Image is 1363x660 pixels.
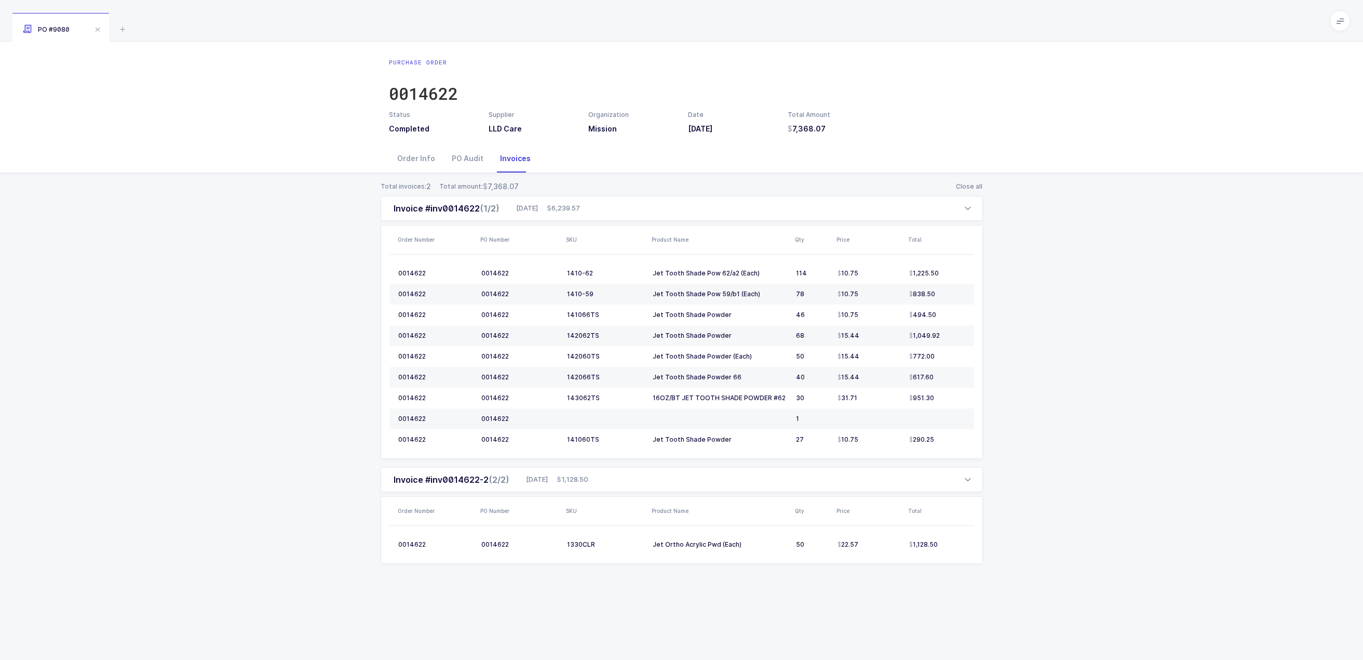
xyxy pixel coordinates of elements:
[398,235,474,244] div: Order Number
[653,311,788,319] div: Jet Tooth Shade Powder
[398,352,473,361] div: 0014622
[398,332,473,340] div: 0014622
[653,352,788,361] div: Jet Tooth Shade Powder (Each)
[481,435,559,444] div: 0014622
[481,269,559,278] div: 0014622
[796,540,829,549] div: 50
[588,124,676,134] h3: Mission
[909,394,934,402] span: 951.30
[443,144,492,173] div: PO Audit
[567,540,644,549] div: 1330CLR
[653,394,788,402] div: 16OZ/BT JET TOOTH SHADE POWDER #62
[398,269,473,278] div: 0014622
[489,110,576,120] div: Supplier
[381,467,983,492] div: Invoice #inv0014622-2(2/2) [DATE]1,128.50
[909,332,940,340] span: 1,049.92
[398,290,473,298] div: 0014622
[653,269,788,278] div: Jet Tooth Shade Pow 62/a2 (Each)
[909,352,935,361] span: 772.00
[567,311,644,319] div: 141066TS
[394,473,509,486] div: Invoice #inv0014622-2
[381,196,983,221] div: Invoice #inv0014622(1/2) [DATE]6,239.57
[398,394,473,402] div: 0014622
[909,373,934,381] span: 617.60
[653,290,788,298] div: Jet Tooth Shade Pow 59/b1 (Each)
[557,474,588,485] span: 1,128.50
[838,352,859,361] span: 15.44
[426,181,431,192] span: 2
[567,269,644,278] div: 1410-62
[492,144,539,173] div: Invoices
[796,290,829,298] div: 78
[836,507,902,515] div: Price
[838,332,859,340] span: 15.44
[389,144,443,173] div: Order Info
[381,492,983,564] div: Invoice #inv0014622-2(2/2) [DATE]1,128.50
[653,332,788,340] div: Jet Tooth Shade Powder
[788,124,826,134] span: 7,368.07
[796,415,829,423] div: 1
[23,25,70,33] span: PO #9080
[796,311,829,319] div: 46
[489,124,576,134] h3: LLD Care
[489,474,509,485] span: (2/2)
[838,311,858,319] span: 10.75
[389,110,476,120] div: Status
[652,507,789,515] div: Product Name
[908,507,988,515] div: Total
[688,124,775,134] h3: [DATE]
[836,235,902,244] div: Price
[796,373,829,381] div: 40
[653,435,788,444] div: Jet Tooth Shade Powder
[512,203,580,214] div: [DATE]
[398,507,474,515] div: Order Number
[389,124,476,134] h3: Completed
[567,435,644,444] div: 141060TS
[795,235,830,244] div: Qty
[480,235,560,244] div: PO Number
[481,290,559,298] div: 0014622
[481,311,559,319] div: 0014622
[480,203,500,214] span: (1/2)
[909,435,934,444] span: 290.25
[480,507,560,515] div: PO Number
[909,311,936,319] span: 494.50
[566,507,645,515] div: SKU
[398,373,473,381] div: 0014622
[567,394,644,402] div: 143062TS
[481,540,559,549] div: 0014622
[567,290,644,298] div: 1410-59
[439,182,483,191] span: Total amount:
[796,332,829,340] div: 68
[398,311,473,319] div: 0014622
[796,435,829,444] div: 27
[796,352,829,361] div: 50
[567,332,644,340] div: 142062TS
[398,415,473,423] div: 0014622
[653,540,788,549] div: Jet Ortho Acrylic Pwd (Each)
[652,235,789,244] div: Product Name
[838,373,859,381] span: 15.44
[909,290,935,298] span: 838.50
[795,507,830,515] div: Qty
[909,540,938,549] span: 1,128.50
[796,394,829,402] div: 30
[838,435,858,444] span: 10.75
[567,352,644,361] div: 142060TS
[688,110,775,120] div: Date
[394,202,500,215] div: Invoice #inv0014622
[398,435,473,444] div: 0014622
[483,181,519,192] span: 7,368.07
[567,373,644,381] div: 142066TS
[481,394,559,402] div: 0014622
[788,110,875,120] div: Total Amount
[909,269,939,278] span: 1,225.50
[481,332,559,340] div: 0014622
[566,235,645,244] div: SKU
[796,269,829,278] div: 114
[381,221,983,459] div: Invoice #inv0014622(1/2) [DATE]6,239.57
[588,110,676,120] div: Organization
[481,415,559,423] div: 0014622
[481,373,559,381] div: 0014622
[389,58,458,67] div: Purchase Order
